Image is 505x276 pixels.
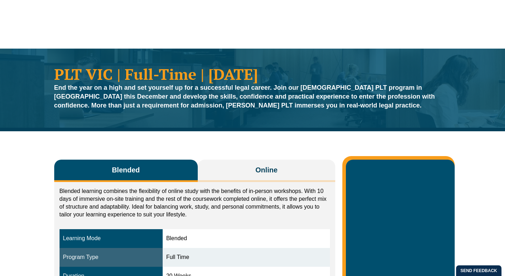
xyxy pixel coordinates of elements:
[166,234,326,243] div: Blended
[60,187,330,219] p: Blended learning combines the flexibility of online study with the benefits of in-person workshop...
[54,84,435,109] strong: End the year on a high and set yourself up for a successful legal career. Join our [DEMOGRAPHIC_D...
[256,165,277,175] span: Online
[112,165,140,175] span: Blended
[54,66,451,82] h1: PLT VIC | Full-Time | [DATE]
[63,234,159,243] div: Learning Mode
[166,253,326,261] div: Full Time
[63,253,159,261] div: Program Type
